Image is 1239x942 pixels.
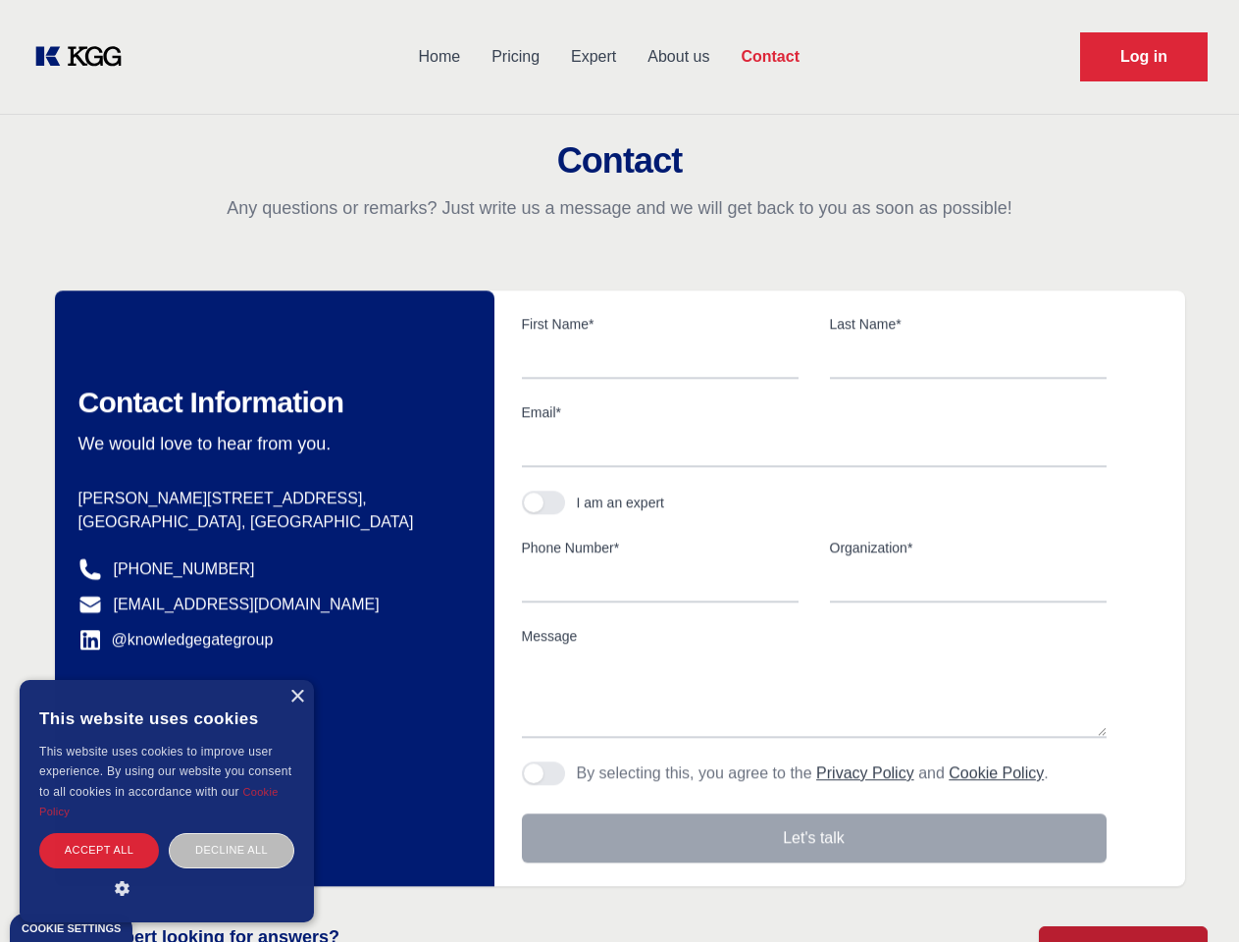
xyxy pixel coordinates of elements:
[1080,32,1208,81] a: Request Demo
[39,833,159,867] div: Accept all
[522,813,1107,863] button: Let's talk
[78,628,274,652] a: @knowledgegategroup
[24,196,1215,220] p: Any questions or remarks? Just write us a message and we will get back to you as soon as possible!
[78,487,463,510] p: [PERSON_NAME][STREET_ADDRESS],
[78,385,463,420] h2: Contact Information
[830,538,1107,557] label: Organization*
[78,510,463,534] p: [GEOGRAPHIC_DATA], [GEOGRAPHIC_DATA]
[39,695,294,742] div: This website uses cookies
[577,761,1049,785] p: By selecting this, you agree to the and .
[39,745,291,799] span: This website uses cookies to improve user experience. By using our website you consent to all coo...
[522,402,1107,422] label: Email*
[522,538,799,557] label: Phone Number*
[114,593,380,616] a: [EMAIL_ADDRESS][DOMAIN_NAME]
[31,41,137,73] a: KOL Knowledge Platform: Talk to Key External Experts (KEE)
[555,31,632,82] a: Expert
[289,690,304,705] div: Close
[22,923,121,934] div: Cookie settings
[169,833,294,867] div: Decline all
[830,314,1107,334] label: Last Name*
[476,31,555,82] a: Pricing
[725,31,815,82] a: Contact
[114,557,255,581] a: [PHONE_NUMBER]
[402,31,476,82] a: Home
[577,493,665,512] div: I am an expert
[949,764,1044,781] a: Cookie Policy
[1141,848,1239,942] iframe: Chat Widget
[78,432,463,455] p: We would love to hear from you.
[24,141,1215,181] h2: Contact
[522,626,1107,646] label: Message
[632,31,725,82] a: About us
[522,314,799,334] label: First Name*
[816,764,914,781] a: Privacy Policy
[39,786,279,817] a: Cookie Policy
